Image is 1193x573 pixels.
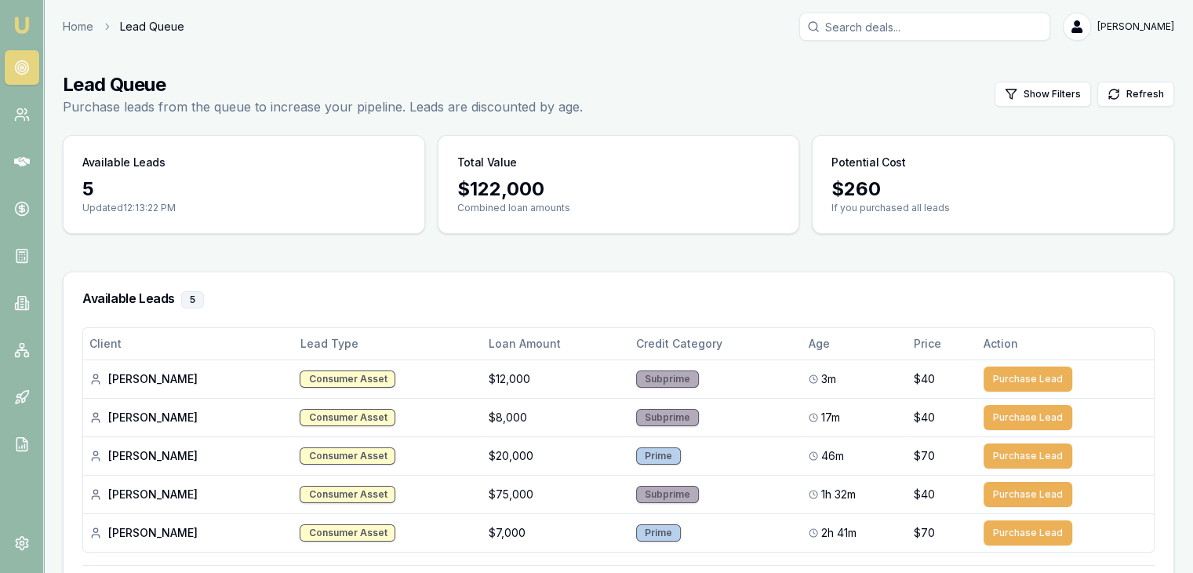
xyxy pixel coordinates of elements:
div: Prime [636,524,681,542]
span: 2h 41m [821,525,857,541]
div: Consumer Asset [300,447,395,465]
span: 17m [821,410,840,425]
div: [PERSON_NAME] [89,371,287,387]
div: Prime [636,447,681,465]
nav: breadcrumb [63,19,184,35]
div: Consumer Asset [300,370,395,388]
th: Loan Amount [482,328,630,359]
h3: Available Leads [82,291,1155,308]
button: Purchase Lead [984,482,1072,507]
span: $40 [914,371,935,387]
span: Lead Queue [120,19,184,35]
th: Client [83,328,293,359]
span: [PERSON_NAME] [1097,20,1174,33]
span: $70 [914,525,935,541]
div: $ 122,000 [457,177,780,202]
span: 1h 32m [821,487,856,502]
div: [PERSON_NAME] [89,525,287,541]
h3: Available Leads [82,155,165,170]
button: Purchase Lead [984,520,1072,546]
th: Age [802,328,907,359]
div: 5 [82,177,406,202]
td: $8,000 [482,398,630,436]
td: $20,000 [482,436,630,475]
button: Purchase Lead [984,367,1072,392]
span: $70 [914,448,935,464]
td: $7,000 [482,513,630,552]
span: 46m [821,448,844,464]
div: Subprime [636,486,699,503]
p: Purchase leads from the queue to increase your pipeline. Leads are discounted by age. [63,97,583,116]
th: Credit Category [630,328,802,359]
p: Updated 12:13:22 PM [82,202,406,214]
span: 3m [821,371,836,387]
button: Purchase Lead [984,443,1072,469]
div: [PERSON_NAME] [89,448,287,464]
div: Subprime [636,370,699,388]
div: Subprime [636,409,699,426]
th: Action [977,328,1154,359]
h3: Potential Cost [831,155,905,170]
button: Purchase Lead [984,405,1072,430]
button: Refresh [1097,82,1174,107]
div: Consumer Asset [300,486,395,503]
span: $40 [914,410,935,425]
div: [PERSON_NAME] [89,487,287,502]
p: Combined loan amounts [457,202,780,214]
td: $75,000 [482,475,630,513]
div: [PERSON_NAME] [89,410,287,425]
input: Search deals [799,13,1050,41]
button: Show Filters [995,82,1091,107]
td: $12,000 [482,359,630,398]
a: Home [63,19,93,35]
span: $40 [914,487,935,502]
div: Consumer Asset [300,409,395,426]
h1: Lead Queue [63,72,583,97]
div: $ 260 [831,177,1155,202]
div: 5 [181,291,204,308]
h3: Total Value [457,155,517,170]
div: Consumer Asset [300,524,395,542]
img: emu-icon-u.png [13,16,31,35]
th: Lead Type [293,328,482,359]
p: If you purchased all leads [831,202,1155,214]
th: Price [907,328,977,359]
